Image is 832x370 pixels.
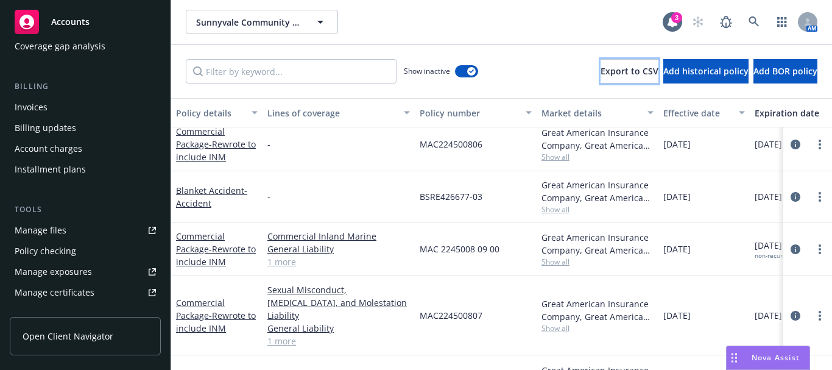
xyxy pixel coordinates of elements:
[267,190,270,203] span: -
[267,255,410,268] a: 1 more
[663,138,691,151] span: [DATE]
[541,107,640,119] div: Market details
[267,322,410,335] a: General Liability
[788,242,803,257] a: circleInformation
[10,283,161,302] a: Manage certificates
[15,118,76,138] div: Billing updates
[788,137,803,152] a: circleInformation
[726,346,810,370] button: Nova Assist
[23,330,113,343] span: Open Client Navigator
[10,204,161,216] div: Tools
[176,138,256,163] span: - Rewrote to include INM
[420,243,499,255] span: MAC 2245008 09 00
[10,118,161,138] a: Billing updates
[196,16,301,29] span: Sunnyvale Community Players
[420,309,482,322] span: MAC224500807
[541,297,654,323] div: Great American Insurance Company, Great American Insurance Group
[15,241,76,261] div: Policy checking
[171,98,263,127] button: Policy details
[813,308,827,323] a: more
[727,346,742,369] div: Drag to move
[267,283,410,322] a: Sexual Misconduct, [MEDICAL_DATA], and Molestation Liability
[541,152,654,162] span: Show all
[186,10,338,34] button: Sunnyvale Community Players
[263,98,415,127] button: Lines of coverage
[10,139,161,158] a: Account charges
[10,5,161,39] a: Accounts
[15,37,105,56] div: Coverage gap analysis
[10,98,161,117] a: Invoices
[663,59,749,84] button: Add historical policy
[51,17,90,27] span: Accounts
[663,65,749,77] span: Add historical policy
[537,98,658,127] button: Market details
[186,59,397,84] input: Filter by keyword...
[176,297,256,334] a: Commercial Package
[753,65,817,77] span: Add BOR policy
[10,262,161,282] a: Manage exposures
[176,243,256,268] span: - Rewrote to include INM
[267,138,270,151] span: -
[10,221,161,240] a: Manage files
[404,66,450,76] span: Show inactive
[755,252,794,260] div: non-recurring
[755,138,782,151] span: [DATE]
[541,126,654,152] div: Great American Insurance Company, Great American Insurance Group
[15,139,82,158] div: Account charges
[601,59,658,84] button: Export to CSV
[10,37,161,56] a: Coverage gap analysis
[663,309,691,322] span: [DATE]
[415,98,537,127] button: Policy number
[176,185,247,209] a: Blanket Accident
[15,262,92,282] div: Manage exposures
[788,308,803,323] a: circleInformation
[742,10,766,34] a: Search
[755,239,794,260] span: [DATE]
[420,107,518,119] div: Policy number
[541,204,654,215] span: Show all
[601,65,658,77] span: Export to CSV
[176,185,247,209] span: - Accident
[176,310,256,334] span: - Rewrote to include INM
[10,80,161,93] div: Billing
[541,257,654,267] span: Show all
[770,10,794,34] a: Switch app
[267,107,397,119] div: Lines of coverage
[752,352,800,363] span: Nova Assist
[176,230,256,268] a: Commercial Package
[663,190,691,203] span: [DATE]
[15,304,76,323] div: Manage claims
[788,190,803,204] a: circleInformation
[813,137,827,152] a: more
[813,190,827,204] a: more
[755,309,782,322] span: [DATE]
[267,230,410,243] a: Commercial Inland Marine
[714,10,738,34] a: Report a Bug
[658,98,750,127] button: Effective date
[267,335,410,347] a: 1 more
[10,160,161,179] a: Installment plans
[813,242,827,257] a: more
[420,190,482,203] span: BSRE426677-03
[10,304,161,323] a: Manage claims
[15,98,48,117] div: Invoices
[541,179,654,204] div: Great American Insurance Company, Great American Insurance Group
[176,107,244,119] div: Policy details
[15,221,66,240] div: Manage files
[753,59,817,84] button: Add BOR policy
[541,231,654,257] div: Great American Insurance Company, Great American Insurance Group
[541,323,654,333] span: Show all
[671,12,682,23] div: 3
[267,243,410,255] a: General Liability
[176,126,256,163] a: Commercial Package
[663,243,691,255] span: [DATE]
[420,138,482,151] span: MAC224500806
[663,107,732,119] div: Effective date
[686,10,710,34] a: Start snowing
[755,190,782,203] span: [DATE]
[15,160,86,179] div: Installment plans
[10,241,161,261] a: Policy checking
[15,283,94,302] div: Manage certificates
